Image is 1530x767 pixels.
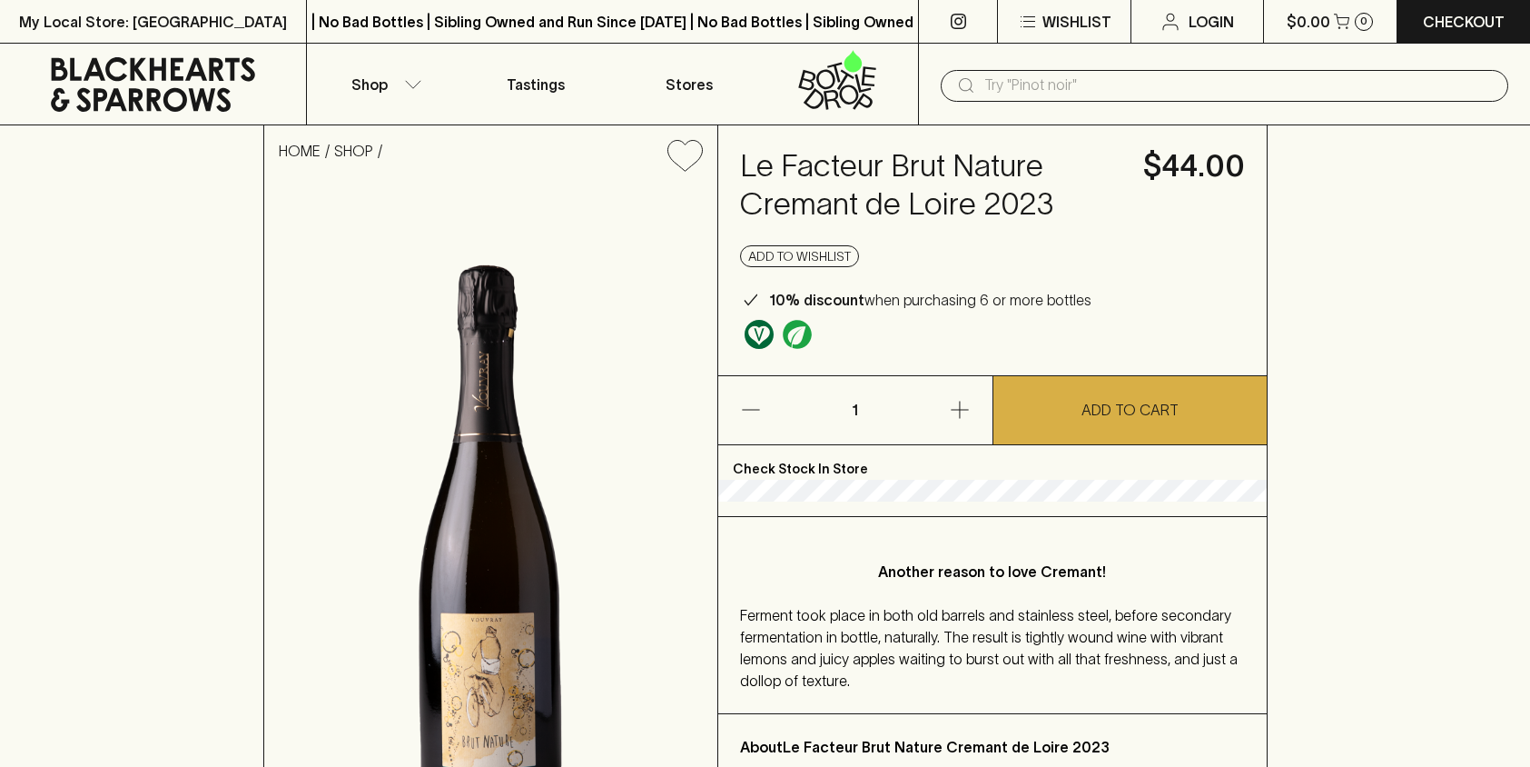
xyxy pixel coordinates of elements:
[1189,11,1234,33] p: Login
[334,143,373,159] a: SHOP
[613,44,765,125] a: Stores
[740,245,859,267] button: Add to wishlist
[984,71,1494,100] input: Try "Pinot noir"
[993,376,1267,444] button: ADD TO CART
[745,320,774,349] img: Vegan
[1423,11,1505,33] p: Checkout
[740,147,1121,224] h4: Le Facteur Brut Nature Cremant de Loire 2023
[1287,11,1330,33] p: $0.00
[834,376,877,444] p: 1
[1081,399,1179,421] p: ADD TO CART
[660,133,710,179] button: Add to wishlist
[740,607,1238,689] span: Ferment took place in both old barrels and stainless steel, before secondary fermentation in bott...
[740,315,778,354] a: Made without the use of any animal products.
[1143,147,1245,185] h4: $44.00
[783,320,812,349] img: Organic
[769,289,1091,311] p: when purchasing 6 or more bottles
[1042,11,1111,33] p: Wishlist
[718,445,1267,480] p: Check Stock In Store
[351,74,388,95] p: Shop
[1360,16,1367,26] p: 0
[666,74,713,95] p: Stores
[776,561,1209,583] p: Another reason to love Cremant!
[307,44,459,125] button: Shop
[279,143,321,159] a: HOME
[769,292,864,308] b: 10% discount
[507,74,565,95] p: Tastings
[740,736,1245,758] p: About Le Facteur Brut Nature Cremant de Loire 2023
[459,44,612,125] a: Tastings
[778,315,816,354] a: Organic
[19,11,287,33] p: My Local Store: [GEOGRAPHIC_DATA]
